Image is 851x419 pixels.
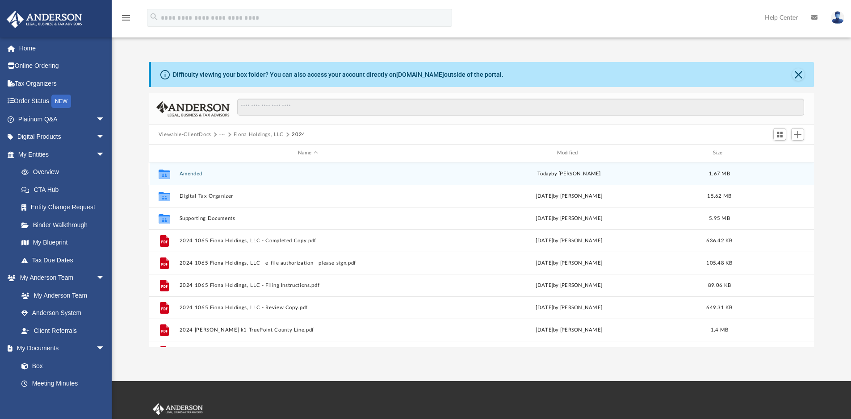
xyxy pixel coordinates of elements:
a: My Anderson Teamarrow_drop_down [6,269,114,287]
img: Anderson Advisors Platinum Portal [151,403,205,415]
button: 2024 [PERSON_NAME] k1 TruePoint County Line.pdf [179,327,436,333]
span: 649.31 KB [706,305,732,310]
a: [DOMAIN_NAME] [396,71,444,78]
span: 89.06 KB [708,282,731,287]
div: [DATE] by [PERSON_NAME] [440,192,698,200]
button: 2024 1065 Fiona Holdings, LLC - e-file authorization - please sign.pdf [179,260,436,266]
a: My Documentsarrow_drop_down [6,340,114,357]
a: Tax Due Dates [13,251,118,269]
button: Digital Tax Organizer [179,193,436,199]
button: Close [792,68,805,81]
a: Binder Walkthrough [13,216,118,234]
div: [DATE] by [PERSON_NAME] [440,259,698,267]
input: Search files and folders [237,99,804,116]
div: id [153,149,175,157]
div: NEW [51,95,71,108]
a: Tax Organizers [6,75,118,92]
img: User Pic [831,11,844,24]
div: by [PERSON_NAME] [440,170,698,178]
span: today [537,171,551,176]
a: Overview [13,163,118,181]
a: My Blueprint [13,234,114,252]
div: [DATE] by [PERSON_NAME] [440,303,698,311]
button: Switch to Grid View [773,128,787,141]
i: menu [121,12,131,23]
a: CTA Hub [13,181,118,199]
span: arrow_drop_down [96,128,114,146]
div: Size [701,149,737,157]
button: Add [791,128,805,141]
span: arrow_drop_down [96,145,114,164]
button: Fiona Holdings, LLC [234,131,284,139]
div: Modified [440,149,697,157]
button: ··· [219,131,225,139]
a: Digital Productsarrow_drop_down [6,128,118,146]
a: My Anderson Team [13,286,109,304]
button: 2024 [292,131,306,139]
a: Anderson System [13,304,114,322]
div: grid [149,162,814,347]
a: Home [6,39,118,57]
div: Name [179,149,436,157]
button: Viewable-ClientDocs [159,131,211,139]
span: 5.95 MB [709,216,730,220]
a: Entity Change Request [13,199,118,216]
span: 636.42 KB [706,238,732,243]
div: id [741,149,804,157]
div: [DATE] by [PERSON_NAME] [440,236,698,245]
button: Supporting Documents [179,216,436,221]
span: 105.48 KB [706,260,732,265]
button: Amended [179,171,436,177]
a: Platinum Q&Aarrow_drop_down [6,110,118,128]
div: [DATE] by [PERSON_NAME] [440,214,698,222]
a: Order StatusNEW [6,92,118,111]
div: [DATE] by [PERSON_NAME] [440,326,698,334]
div: Difficulty viewing your box folder? You can also access your account directly on outside of the p... [173,70,503,79]
button: 2024 1065 Fiona Holdings, LLC - Filing Instructions.pdf [179,282,436,288]
span: arrow_drop_down [96,340,114,358]
i: search [149,12,159,22]
a: Client Referrals [13,322,114,340]
span: 1.4 MB [710,327,728,332]
span: arrow_drop_down [96,110,114,129]
a: Box [13,357,109,375]
div: [DATE] by [PERSON_NAME] [440,281,698,289]
span: arrow_drop_down [96,269,114,287]
span: 15.62 MB [707,193,731,198]
button: 2024 1065 Fiona Holdings, LLC - Completed Copy.pdf [179,238,436,244]
a: menu [121,17,131,23]
span: 1.67 MB [709,171,730,176]
a: Online Ordering [6,57,118,75]
a: My Entitiesarrow_drop_down [6,145,118,163]
button: 2024 1065 Fiona Holdings, LLC - Review Copy.pdf [179,305,436,311]
img: Anderson Advisors Platinum Portal [4,11,85,28]
a: Meeting Minutes [13,375,114,393]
